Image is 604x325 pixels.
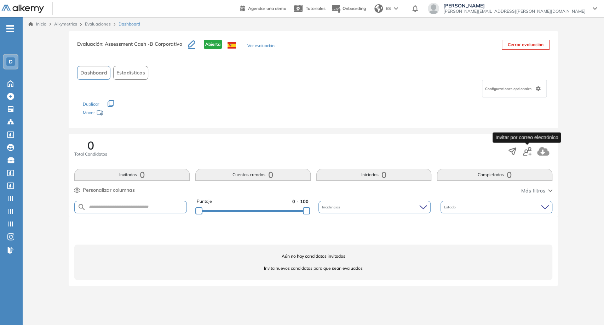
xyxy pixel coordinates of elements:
[77,40,188,55] h3: Evaluación
[502,40,550,50] button: Cerrar evaluación
[74,151,107,157] span: Total Candidatos
[102,41,182,47] span: : Assessment Cash -B Corporativo
[83,101,99,107] span: Duplicar
[374,4,383,13] img: world
[197,198,212,205] span: Puntaje
[113,66,148,80] button: Estadísticas
[443,3,586,9] span: [PERSON_NAME]
[80,69,107,77] span: Dashboard
[228,42,236,49] img: ESP
[119,21,140,27] span: Dashboard
[74,253,552,259] span: Aún no hay candidatos invitados
[1,5,44,13] img: Logo
[322,204,341,210] span: Incidencias
[9,59,13,65] span: D
[485,86,533,91] span: Configuraciones opcionales
[318,201,430,213] div: Incidencias
[437,169,552,181] button: Completadas0
[521,187,552,195] button: Más filtros
[83,107,154,120] div: Mover
[28,21,46,27] a: Inicio
[482,80,547,97] div: Configuraciones opcionales
[247,43,274,50] button: Ver evaluación
[306,6,326,11] span: Tutoriales
[74,169,190,181] button: Invitados0
[74,186,135,194] button: Personalizar columnas
[54,21,77,27] span: Alkymetrics
[441,201,552,213] div: Estado
[116,69,145,77] span: Estadísticas
[292,198,309,205] span: 0 - 100
[204,40,222,49] span: Abierta
[394,7,398,10] img: arrow
[331,1,366,16] button: Onboarding
[77,66,110,80] button: Dashboard
[77,203,86,212] img: SEARCH_ALT
[83,186,135,194] span: Personalizar columnas
[316,169,432,181] button: Iniciadas0
[386,5,391,12] span: ES
[443,9,586,14] span: [PERSON_NAME][EMAIL_ADDRESS][PERSON_NAME][DOMAIN_NAME]
[444,204,457,210] span: Estado
[195,169,311,181] button: Cuentas creadas0
[248,6,286,11] span: Agendar una demo
[521,187,545,195] span: Más filtros
[493,132,561,142] div: Invitar por correo electrónico
[240,4,286,12] a: Agendar una demo
[74,265,552,271] span: Invita nuevos candidatos para que sean evaluados
[343,6,366,11] span: Onboarding
[87,140,94,151] span: 0
[6,28,14,29] i: -
[85,21,111,27] a: Evaluaciones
